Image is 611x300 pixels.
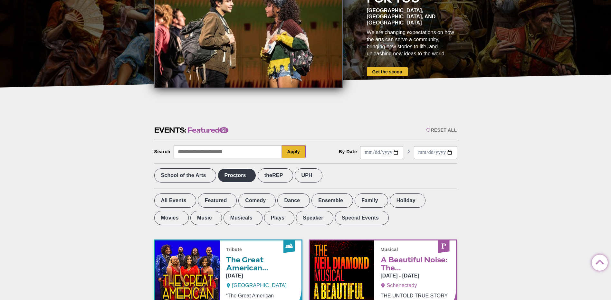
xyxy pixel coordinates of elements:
[367,67,408,76] a: Get the scoop
[295,168,322,183] label: UPH
[339,149,357,154] div: By Date
[367,29,457,57] div: We are changing expectations on how the arts can serve a community, bringing new stories to life,...
[154,193,196,208] label: All Events
[187,125,228,135] span: Featured
[238,193,276,208] label: Comedy
[390,193,425,208] label: Holiday
[218,168,256,183] label: Proctors
[264,211,295,225] label: Plays
[224,211,263,225] label: Musicals
[296,211,333,225] label: Speaker
[154,125,228,135] h2: Events:
[592,255,605,268] a: Back to Top
[367,7,457,26] div: [GEOGRAPHIC_DATA], [GEOGRAPHIC_DATA], and [GEOGRAPHIC_DATA]
[282,145,306,158] button: Apply
[219,127,228,133] span: 61
[154,168,216,183] label: School of the Arts
[355,193,388,208] label: Family
[277,193,310,208] label: Dance
[311,193,353,208] label: Ensemble
[190,211,222,225] label: Music
[154,211,189,225] label: Movies
[198,193,237,208] label: Featured
[258,168,293,183] label: theREP
[154,149,171,154] div: Search
[426,127,457,133] div: Reset All
[335,211,389,225] label: Special Events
